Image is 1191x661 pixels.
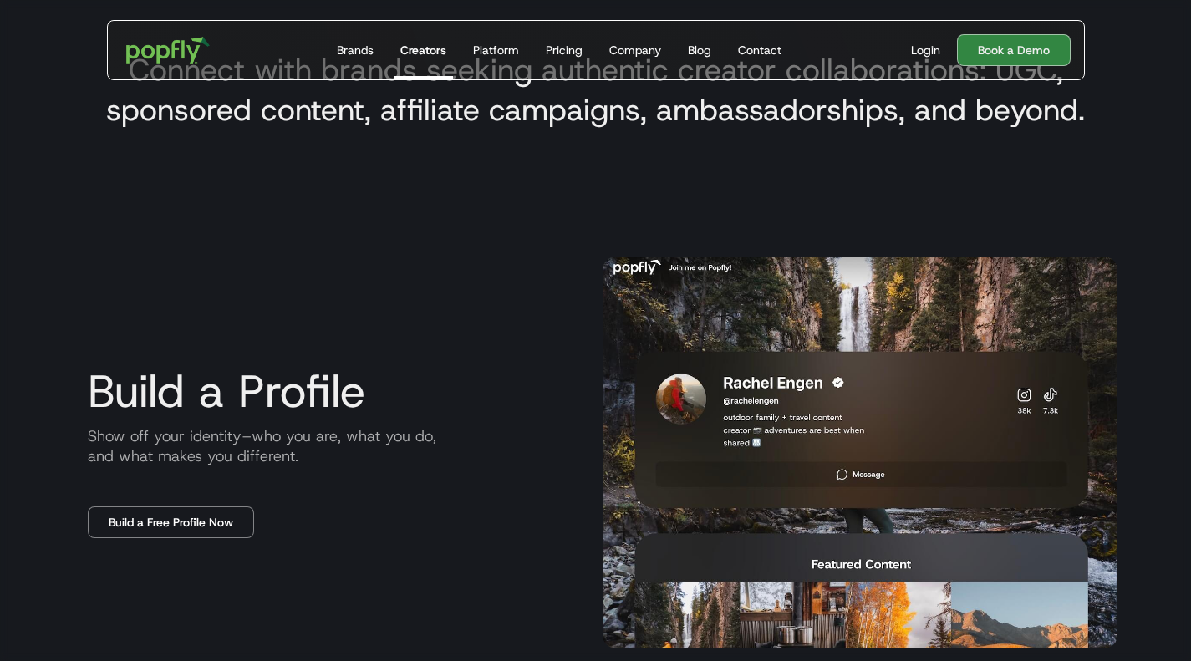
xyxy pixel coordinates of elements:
div: Brands [337,42,374,58]
a: Blog [681,21,718,79]
h3: Build a Profile [74,366,365,416]
div: Company [609,42,661,58]
a: Platform [466,21,526,79]
h3: Connect with brands seeking authentic creator collaborations: UGC, sponsored content, affiliate c... [88,49,1104,130]
a: home [115,25,222,75]
div: Pricing [546,42,583,58]
div: Creators [400,42,446,58]
a: Creators [394,21,453,79]
a: Pricing [539,21,589,79]
p: Show off your identity–who you are, what you do, and what makes you different. [74,426,589,466]
a: Login [904,42,947,58]
div: Platform [473,42,519,58]
a: Contact [731,21,788,79]
a: Company [603,21,668,79]
div: Contact [738,42,781,58]
a: Book a Demo [957,34,1071,66]
div: Login [911,42,940,58]
a: Brands [330,21,380,79]
div: Blog [688,42,711,58]
a: Build a Free Profile Now [88,506,254,538]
